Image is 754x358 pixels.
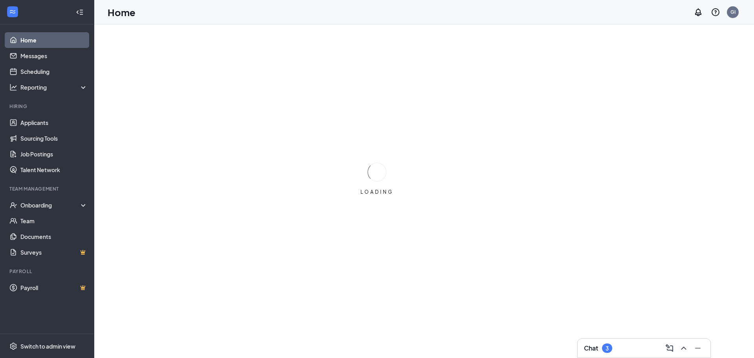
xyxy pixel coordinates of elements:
div: GI [730,9,736,15]
svg: Collapse [76,8,84,16]
svg: ChevronUp [679,343,688,353]
div: Switch to admin view [20,342,75,350]
a: Talent Network [20,162,88,178]
svg: WorkstreamLogo [9,8,16,16]
div: 3 [606,345,609,352]
a: Sourcing Tools [20,130,88,146]
a: Documents [20,229,88,244]
div: Reporting [20,83,88,91]
svg: ComposeMessage [665,343,674,353]
a: Team [20,213,88,229]
div: Onboarding [20,201,81,209]
svg: Notifications [694,7,703,17]
a: Home [20,32,88,48]
button: ChevronUp [677,342,690,354]
div: Team Management [9,185,86,192]
div: Hiring [9,103,86,110]
svg: Settings [9,342,17,350]
h3: Chat [584,344,598,352]
a: Applicants [20,115,88,130]
a: PayrollCrown [20,280,88,296]
a: Messages [20,48,88,64]
svg: UserCheck [9,201,17,209]
svg: Minimize [693,343,703,353]
svg: Analysis [9,83,17,91]
a: SurveysCrown [20,244,88,260]
svg: QuestionInfo [711,7,720,17]
div: Payroll [9,268,86,275]
a: Job Postings [20,146,88,162]
h1: Home [108,6,135,19]
div: LOADING [357,189,397,195]
a: Scheduling [20,64,88,79]
button: ComposeMessage [663,342,676,354]
button: Minimize [692,342,704,354]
